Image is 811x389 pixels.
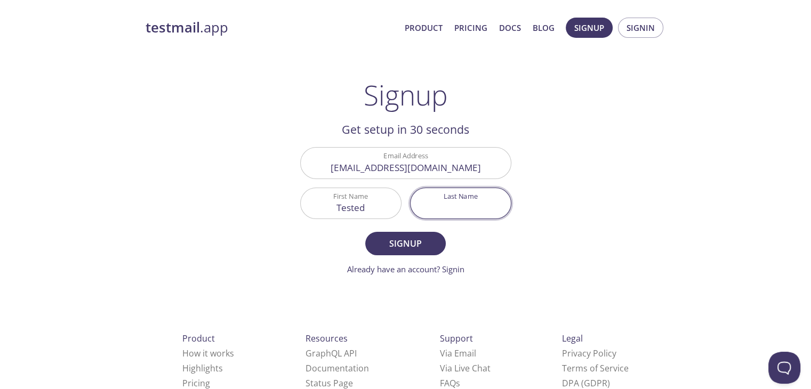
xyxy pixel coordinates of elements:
[306,377,353,389] a: Status Page
[306,333,348,344] span: Resources
[365,232,445,255] button: Signup
[440,333,473,344] span: Support
[566,18,613,38] button: Signup
[182,333,215,344] span: Product
[146,18,200,37] strong: testmail
[306,347,357,359] a: GraphQL API
[574,21,604,35] span: Signup
[440,347,476,359] a: Via Email
[300,120,511,139] h2: Get setup in 30 seconds
[182,362,223,374] a: Highlights
[562,377,610,389] a: DPA (GDPR)
[627,21,655,35] span: Signin
[440,362,491,374] a: Via Live Chat
[146,19,396,37] a: testmail.app
[499,21,521,35] a: Docs
[562,362,629,374] a: Terms of Service
[182,377,210,389] a: Pricing
[454,21,487,35] a: Pricing
[377,236,433,251] span: Signup
[562,333,583,344] span: Legal
[347,264,464,274] a: Already have an account? Signin
[440,377,460,389] a: FAQ
[768,352,800,384] iframe: Help Scout Beacon - Open
[405,21,443,35] a: Product
[306,362,369,374] a: Documentation
[456,377,460,389] span: s
[182,347,234,359] a: How it works
[562,347,616,359] a: Privacy Policy
[618,18,663,38] button: Signin
[364,79,448,111] h1: Signup
[533,21,555,35] a: Blog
